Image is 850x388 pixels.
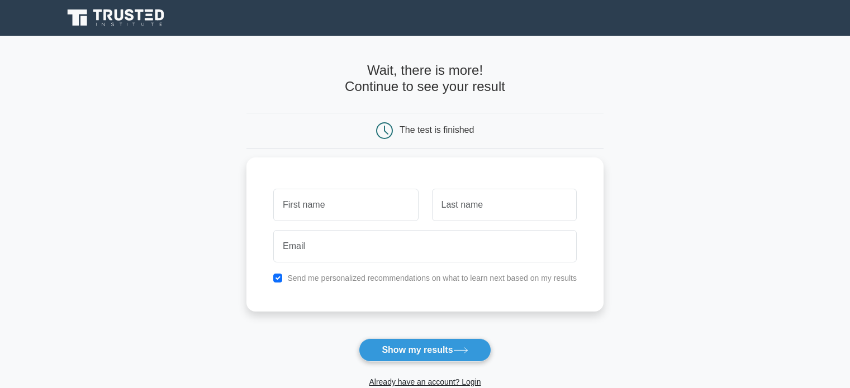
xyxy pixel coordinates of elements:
input: Email [273,230,577,262]
input: First name [273,189,418,221]
button: Show my results [359,338,491,362]
input: Last name [432,189,577,221]
h4: Wait, there is more! Continue to see your result [246,63,604,95]
div: The test is finished [400,125,474,135]
label: Send me personalized recommendations on what to learn next based on my results [287,274,577,282]
a: Already have an account? Login [369,377,481,386]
